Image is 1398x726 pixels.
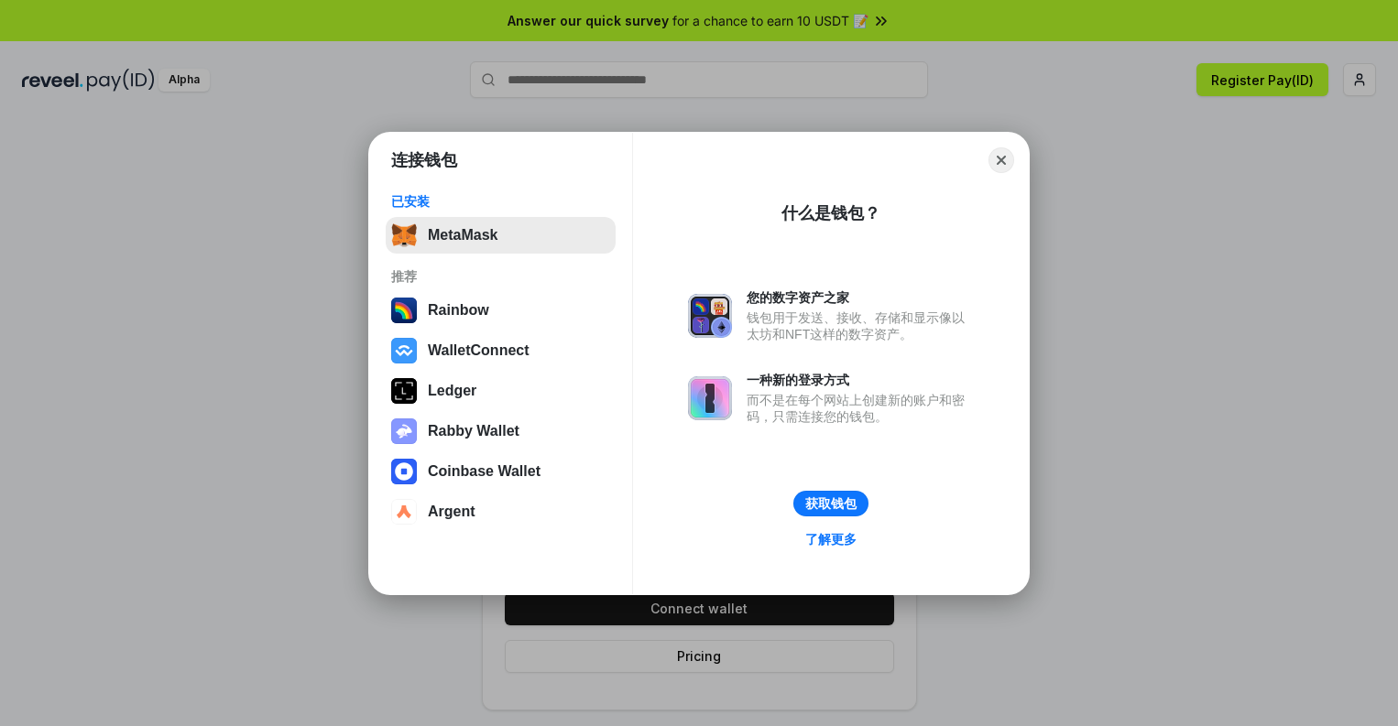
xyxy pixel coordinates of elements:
h1: 连接钱包 [391,149,457,171]
div: 什么是钱包？ [781,202,880,224]
img: svg+xml,%3Csvg%20width%3D%2228%22%20height%3D%2228%22%20viewBox%3D%220%200%2028%2028%22%20fill%3D... [391,499,417,525]
div: 了解更多 [805,531,857,547]
div: 而不是在每个网站上创建新的账户和密码，只需连接您的钱包。 [747,392,974,425]
img: svg+xml,%3Csvg%20width%3D%2228%22%20height%3D%2228%22%20viewBox%3D%220%200%2028%2028%22%20fill%3D... [391,338,417,363]
div: 钱包用于发送、接收、存储和显示像以太坊和NFT这样的数字资产。 [747,309,974,342]
button: Coinbase Wallet [386,453,616,490]
img: svg+xml,%3Csvg%20width%3D%2228%22%20height%3D%2228%22%20viewBox%3D%220%200%2028%2028%22%20fill%3D... [391,459,417,484]
div: 已安装 [391,193,610,210]
div: Coinbase Wallet [428,463,541,480]
div: WalletConnect [428,342,530,359]
div: 一种新的登录方式 [747,372,974,388]
div: 您的数字资产之家 [747,289,974,306]
div: Rainbow [428,302,489,319]
div: 推荐 [391,268,610,285]
img: svg+xml,%3Csvg%20xmlns%3D%22http%3A%2F%2Fwww.w3.org%2F2000%2Fsvg%22%20fill%3D%22none%22%20viewBox... [688,376,732,420]
button: Ledger [386,373,616,409]
button: Rabby Wallet [386,413,616,450]
button: Close [988,147,1014,173]
img: svg+xml,%3Csvg%20xmlns%3D%22http%3A%2F%2Fwww.w3.org%2F2000%2Fsvg%22%20width%3D%2228%22%20height%3... [391,378,417,404]
div: 获取钱包 [805,495,857,512]
img: svg+xml,%3Csvg%20fill%3D%22none%22%20height%3D%2233%22%20viewBox%3D%220%200%2035%2033%22%20width%... [391,222,417,248]
div: Argent [428,504,475,520]
img: svg+xml,%3Csvg%20width%3D%22120%22%20height%3D%22120%22%20viewBox%3D%220%200%20120%20120%22%20fil... [391,298,417,323]
button: Rainbow [386,292,616,329]
button: Argent [386,493,616,530]
div: MetaMask [428,227,497,244]
a: 了解更多 [794,527,868,551]
div: Rabby Wallet [428,423,519,439]
button: 获取钱包 [793,491,868,516]
button: MetaMask [386,217,616,254]
img: svg+xml,%3Csvg%20xmlns%3D%22http%3A%2F%2Fwww.w3.org%2F2000%2Fsvg%22%20fill%3D%22none%22%20viewBox... [688,294,732,338]
div: Ledger [428,383,476,399]
button: WalletConnect [386,332,616,369]
img: svg+xml,%3Csvg%20xmlns%3D%22http%3A%2F%2Fwww.w3.org%2F2000%2Fsvg%22%20fill%3D%22none%22%20viewBox... [391,418,417,444]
